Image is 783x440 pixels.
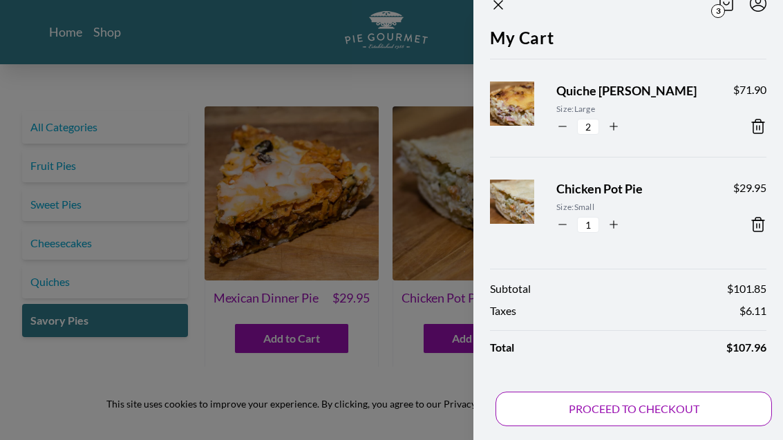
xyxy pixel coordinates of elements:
[726,339,766,356] span: $ 107.96
[490,303,516,319] span: Taxes
[483,68,567,153] img: Product Image
[733,180,766,196] span: $ 29.95
[556,82,711,100] span: Quiche [PERSON_NAME]
[711,4,725,18] span: 3
[739,303,766,319] span: $ 6.11
[490,339,514,356] span: Total
[556,103,711,115] span: Size: Large
[727,280,766,297] span: $ 101.85
[490,280,531,297] span: Subtotal
[733,82,766,98] span: $ 71.90
[490,26,766,59] h2: My Cart
[556,180,711,198] span: Chicken Pot Pie
[556,201,711,213] span: Size: Small
[483,166,567,251] img: Product Image
[496,392,772,426] button: PROCEED TO CHECKOUT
